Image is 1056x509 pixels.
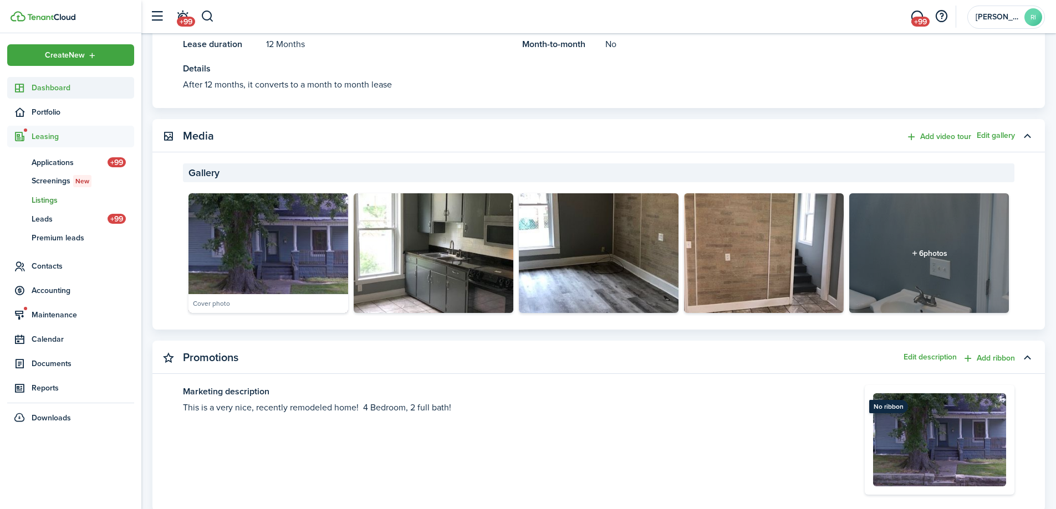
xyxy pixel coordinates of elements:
ribbon: No ribbon [869,400,908,413]
span: Accounting [32,285,134,296]
panel-main-title: Lease duration [183,38,261,51]
panel-main-title: Marketing description [183,385,831,398]
panel-main-title: Month-to-month [522,38,600,51]
button: Open menu [7,44,134,66]
a: Premium leads [7,228,134,247]
img: TenantCloud [27,14,75,20]
span: RANDALL INVESTMENT PROPERTIES [976,13,1020,21]
span: +99 [177,17,195,27]
span: +99 [108,214,126,224]
span: Dashboard [32,82,134,94]
button: Search [201,7,215,26]
button: Edit gallery [977,131,1015,140]
panel-main-title: Media [183,130,214,142]
p: This is a very nice, recently remodeled home! 4 Bedroom, 2 full bath! [183,401,831,414]
span: Gallery [188,166,220,181]
button: Edit description [904,353,957,362]
span: Calendar [32,333,134,345]
span: New [75,176,89,186]
a: Notifications [172,3,193,31]
span: Maintenance [32,309,134,321]
avatar-text: RI [1024,8,1042,26]
button: Toggle accordion [1018,348,1037,367]
a: Leads+99 [7,209,134,228]
span: Contacts [32,260,134,272]
img: Image [188,193,348,313]
span: Leasing [32,131,134,142]
a: Applications+99 [7,153,134,172]
span: Leads [32,213,108,225]
span: Downloads [32,412,71,424]
span: Applications [32,157,108,168]
span: Listings [32,194,134,206]
a: Reports [7,377,134,399]
img: Listing avatar [873,393,1006,486]
button: Toggle accordion [1018,126,1037,145]
span: +99 [911,17,930,27]
img: Image [519,193,679,313]
panel-main-title: Promotions [183,351,238,364]
button: Add video tour [906,131,971,143]
div: Cover photo [193,299,230,309]
a: Listings [7,191,134,209]
a: ScreeningsNew [7,172,134,191]
span: Reports [32,382,134,394]
span: Portfolio [32,106,134,118]
button: Open resource center [932,7,951,26]
a: Dashboard [7,77,134,99]
button: Add ribbon [962,352,1015,365]
p: After 12 months, it converts to a month to month lease [183,78,1014,91]
panel-main-description: 12 Months [266,38,511,51]
img: Image [354,193,513,313]
panel-main-description: No [605,38,1014,51]
button: Open sidebar [146,6,167,27]
panel-main-title: Details [183,62,1014,75]
span: Create New [45,52,85,59]
span: Screenings [32,175,134,187]
a: Messaging [906,3,927,31]
div: 6 photos [849,193,1009,313]
span: Premium leads [32,232,134,244]
span: Documents [32,358,134,369]
img: TenantCloud [11,11,25,22]
span: +99 [108,157,126,167]
img: Image [684,193,844,313]
panel-main-body: Toggle accordion [152,163,1045,330]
